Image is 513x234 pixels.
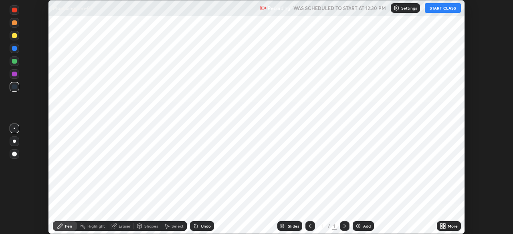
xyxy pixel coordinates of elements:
div: More [448,224,458,228]
div: Pen [65,224,72,228]
div: Highlight [87,224,105,228]
div: Select [172,224,184,228]
div: Undo [201,224,211,228]
div: 1 [318,224,326,228]
p: Recording [268,5,290,11]
p: Settings [401,6,417,10]
div: Eraser [119,224,131,228]
img: class-settings-icons [393,5,400,11]
div: Slides [288,224,299,228]
div: Add [363,224,371,228]
p: Plant kingdom-02 [53,5,93,11]
div: Shapes [144,224,158,228]
img: add-slide-button [355,223,362,229]
h5: WAS SCHEDULED TO START AT 12:30 PM [293,4,386,12]
div: / [328,224,330,228]
div: 1 [332,222,337,230]
img: recording.375f2c34.svg [260,5,266,11]
button: START CLASS [425,3,461,13]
